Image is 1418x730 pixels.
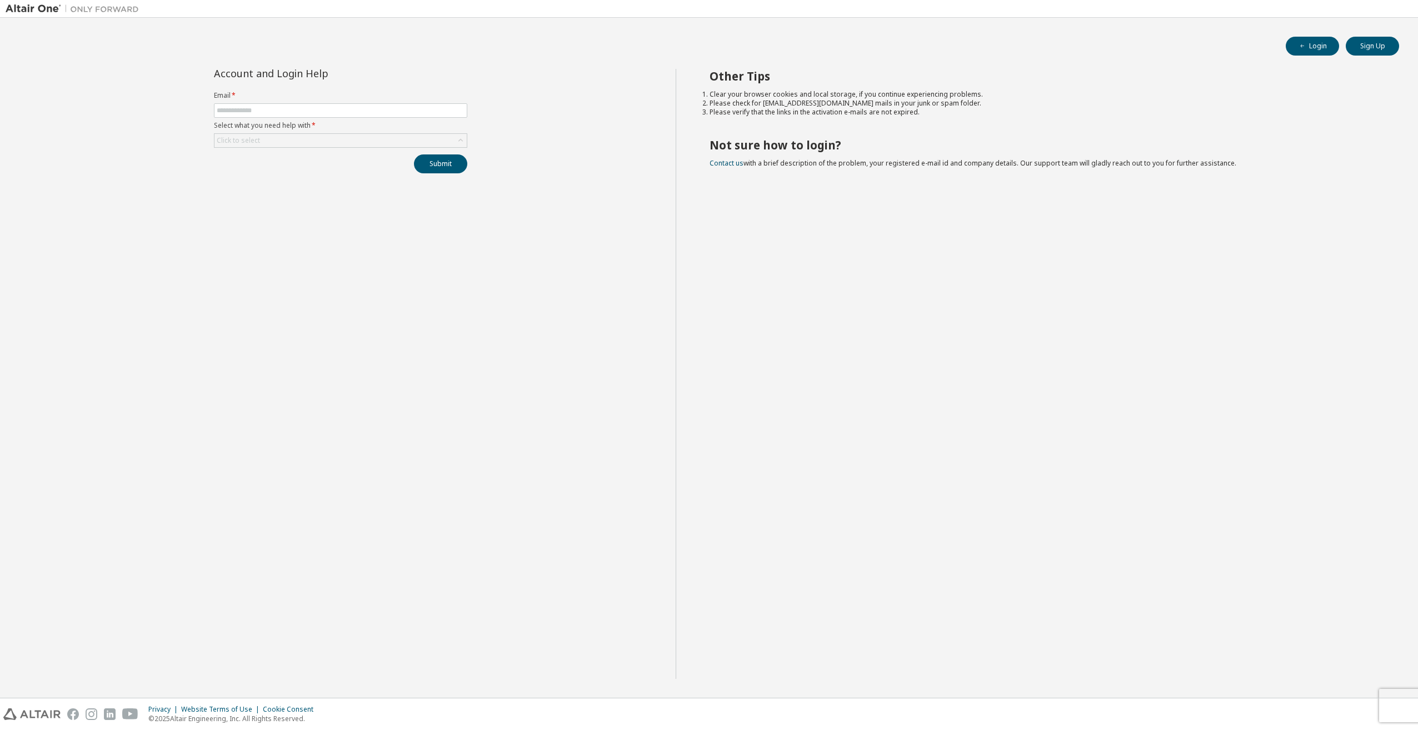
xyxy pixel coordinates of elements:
button: Submit [414,154,467,173]
label: Select what you need help with [214,121,467,130]
img: facebook.svg [67,708,79,720]
li: Please check for [EMAIL_ADDRESS][DOMAIN_NAME] mails in your junk or spam folder. [710,99,1380,108]
label: Email [214,91,467,100]
h2: Not sure how to login? [710,138,1380,152]
li: Please verify that the links in the activation e-mails are not expired. [710,108,1380,117]
div: Cookie Consent [263,705,320,714]
img: Altair One [6,3,144,14]
div: Website Terms of Use [181,705,263,714]
img: youtube.svg [122,708,138,720]
div: Click to select [214,134,467,147]
p: © 2025 Altair Engineering, Inc. All Rights Reserved. [148,714,320,723]
a: Contact us [710,158,743,168]
button: Sign Up [1346,37,1399,56]
li: Clear your browser cookies and local storage, if you continue experiencing problems. [710,90,1380,99]
img: instagram.svg [86,708,97,720]
img: altair_logo.svg [3,708,61,720]
span: with a brief description of the problem, your registered e-mail id and company details. Our suppo... [710,158,1236,168]
div: Click to select [217,136,260,145]
div: Privacy [148,705,181,714]
button: Login [1286,37,1339,56]
img: linkedin.svg [104,708,116,720]
div: Account and Login Help [214,69,417,78]
h2: Other Tips [710,69,1380,83]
